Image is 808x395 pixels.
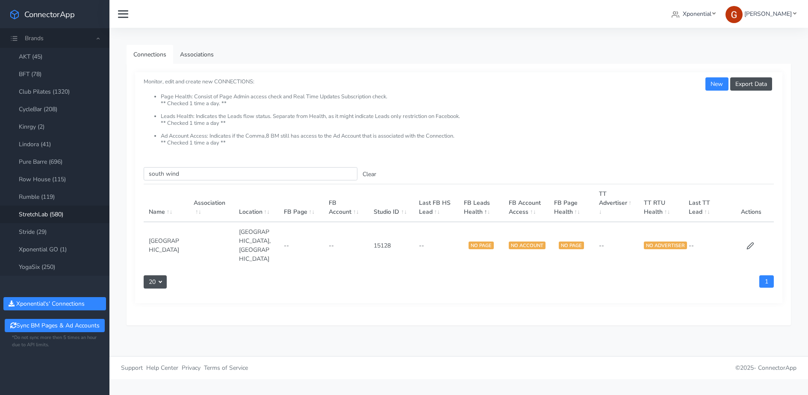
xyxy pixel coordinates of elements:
[504,184,548,222] th: FB Account Access
[144,167,357,180] input: enter text you want to search
[559,242,584,249] span: NO PAGE
[594,184,639,222] th: TT Advertiser
[730,77,772,91] button: Export Data
[369,222,413,268] td: 15128
[144,275,167,289] button: 20
[357,168,381,181] button: Clear
[204,364,248,372] span: Terms of Service
[414,222,459,268] td: --
[324,222,369,268] td: --
[759,275,774,288] a: 1
[161,94,774,113] li: Page Health: Consist of Page Admin access check and Real Time Updates Subscription check. ** Chec...
[684,222,728,268] td: --
[127,45,173,64] a: Connections
[279,222,324,268] td: --
[144,222,189,268] td: [GEOGRAPHIC_DATA]
[639,184,684,222] th: TT RTU Health
[146,364,178,372] span: Help Center
[725,6,743,23] img: Greg Clemmons
[509,242,546,249] span: NO ACCOUNT
[144,71,774,146] small: Monitor, edit and create new CONNECTIONS:
[683,10,711,18] span: Xponential
[324,184,369,222] th: FB Account
[161,133,774,146] li: Ad Account Access: Indicates if the Comma,8 BM still has access to the Ad Account that is associa...
[173,45,221,64] a: Associations
[144,184,189,222] th: Name
[182,364,201,372] span: Privacy
[465,363,796,372] p: © 2025 -
[644,242,687,249] span: NO ADVERTISER
[549,184,594,222] th: FB Page Health
[161,113,774,133] li: Leads Health: Indicates the Leads flow status. Separate from Health, as it might indicate Leads o...
[12,334,97,349] small: *Do not sync more then 5 times an hour due to API limits.
[189,184,233,222] th: Association
[234,222,279,268] td: [GEOGRAPHIC_DATA],[GEOGRAPHIC_DATA]
[668,6,719,22] a: Xponential
[758,364,796,372] span: ConnectorApp
[414,184,459,222] th: Last FB HS Lead
[279,184,324,222] th: FB Page
[729,184,774,222] th: Actions
[722,6,799,22] a: [PERSON_NAME]
[5,319,104,332] button: Sync BM Pages & Ad Accounts
[459,184,504,222] th: FB Leads Health
[744,10,792,18] span: [PERSON_NAME]
[469,242,494,249] span: NO PAGE
[3,297,106,310] button: Xponential's' Connections
[24,9,75,20] span: ConnectorApp
[121,364,143,372] span: Support
[684,184,728,222] th: Last TT Lead
[25,34,44,42] span: Brands
[594,222,639,268] td: --
[369,184,413,222] th: Studio ID
[705,77,728,91] button: New
[234,184,279,222] th: Location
